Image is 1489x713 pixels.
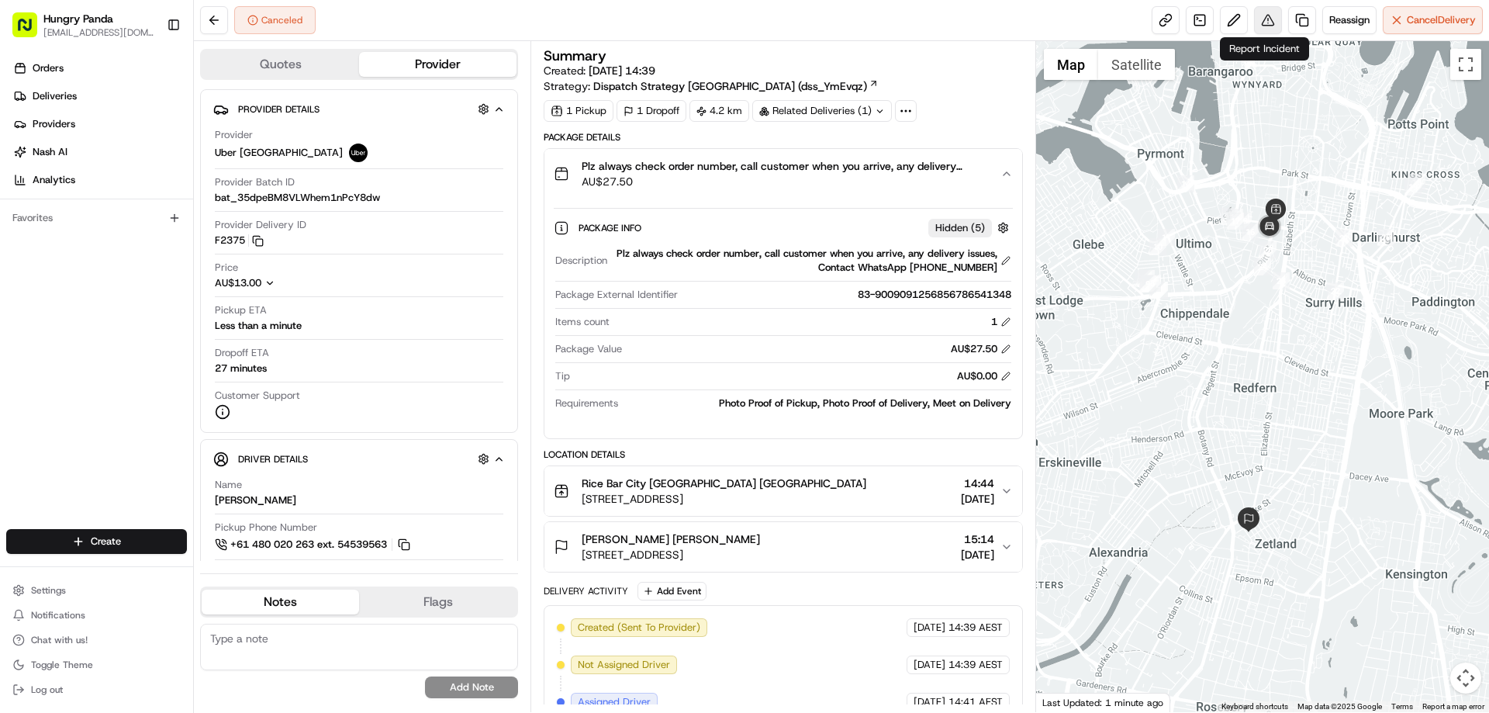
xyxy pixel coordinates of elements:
[9,341,125,369] a: 📗Knowledge Base
[1098,49,1175,80] button: Show satellite imagery
[544,585,628,597] div: Delivery Activity
[16,16,47,47] img: Nash
[1158,229,1175,246] div: 11
[6,679,187,701] button: Log out
[238,453,308,466] span: Driver Details
[1044,49,1098,80] button: Show street map
[617,100,686,122] div: 1 Dropoff
[544,100,613,122] div: 1 Pickup
[264,153,282,171] button: Start new chat
[43,26,154,39] span: [EMAIL_ADDRESS][DOMAIN_NAME]
[215,276,261,289] span: AU$13.00
[33,61,64,75] span: Orders
[1259,241,1277,258] div: 25
[33,148,60,176] img: 1753817452368-0c19585d-7be3-40d9-9a41-2dc781b3d1eb
[582,476,866,491] span: Rice Bar City [GEOGRAPHIC_DATA] [GEOGRAPHIC_DATA]
[31,609,85,621] span: Notifications
[579,222,644,234] span: Package Info
[1036,693,1170,712] div: Last Updated: 1 minute ago
[1226,209,1243,226] div: 15
[1408,174,1425,191] div: 18
[230,538,387,552] span: +61 480 020 263 ext. 54539563
[349,144,368,162] img: uber-new-logo.jpeg
[137,241,174,253] span: 8月20日
[33,89,77,103] span: Deliveries
[215,234,264,247] button: F2375
[935,221,985,235] span: Hidden ( 5 )
[1383,6,1483,34] button: CancelDelivery
[589,64,655,78] span: [DATE] 14:39
[544,199,1021,438] div: Plz always check order number, call customer when you arrive, any delivery issues, Contact WhatsA...
[16,348,28,361] div: 📗
[948,658,1003,672] span: 14:39 AEST
[31,241,43,254] img: 1736555255976-a54dd68f-1ca7-489b-9aae-adbdc363a1c4
[684,288,1011,302] div: 83-9009091256856786541348
[147,347,249,362] span: API Documentation
[1450,663,1481,694] button: Map camera controls
[238,103,320,116] span: Provider Details
[16,62,282,87] p: Welcome 👋
[1391,702,1413,711] a: Terms (opens in new tab)
[1139,275,1156,292] div: 9
[202,52,359,77] button: Quotes
[51,282,57,295] span: •
[6,580,187,601] button: Settings
[359,590,516,614] button: Flags
[43,11,113,26] button: Hungry Panda
[1404,178,1422,196] div: 19
[555,288,678,302] span: Package External Identifier
[1335,230,1353,247] div: 21
[624,396,1011,410] div: Photo Proof of Pickup, Photo Proof of Delivery, Meet on Delivery
[961,547,994,562] span: [DATE]
[70,164,213,176] div: We're available if you need us!
[578,695,651,709] span: Assigned Driver
[928,218,1013,237] button: Hidden (5)
[578,658,670,672] span: Not Assigned Driver
[1242,223,1259,241] div: 16
[6,168,193,192] a: Analytics
[544,131,1022,144] div: Package Details
[613,247,1011,275] div: Plz always check order number, call customer when you arrive, any delivery issues, Contact WhatsA...
[582,531,760,547] span: [PERSON_NAME] [PERSON_NAME]
[1450,49,1481,80] button: Toggle fullscreen view
[131,348,143,361] div: 💻
[578,621,700,635] span: Created (Sent To Provider)
[91,535,121,549] span: Create
[1151,282,1168,299] div: 7
[544,466,1021,516] button: Rice Bar City [GEOGRAPHIC_DATA] [GEOGRAPHIC_DATA][STREET_ADDRESS]14:44[DATE]
[1235,213,1252,230] div: 13
[1254,258,1271,275] div: 24
[125,341,255,369] a: 💻API Documentation
[689,100,749,122] div: 4.2 km
[16,202,104,214] div: Past conversations
[948,695,1003,709] span: 14:41 AEST
[1138,270,1155,287] div: 2
[215,319,302,333] div: Less than a minute
[109,384,188,396] a: Powered byPylon
[33,145,67,159] span: Nash AI
[359,52,516,77] button: Provider
[555,396,618,410] span: Requirements
[70,148,254,164] div: Start new chat
[914,695,945,709] span: [DATE]
[752,100,892,122] div: Related Deliveries (1)
[215,175,295,189] span: Provider Batch ID
[991,315,1011,329] div: 1
[1221,208,1238,225] div: 12
[1227,213,1244,230] div: 17
[555,342,622,356] span: Package Value
[957,369,1011,383] div: AU$0.00
[555,254,607,268] span: Description
[6,84,193,109] a: Deliveries
[6,206,187,230] div: Favorites
[215,536,413,553] a: +61 480 020 263 ext. 54539563
[1040,692,1091,712] a: Open this area in Google Maps (opens a new window)
[1221,701,1288,712] button: Keyboard shortcuts
[914,621,945,635] span: [DATE]
[1297,702,1382,711] span: Map data ©2025 Google
[582,174,987,189] span: AU$27.50
[544,149,1021,199] button: Plz always check order number, call customer when you arrive, any delivery issues, Contact WhatsA...
[202,590,359,614] button: Notes
[31,347,119,362] span: Knowledge Base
